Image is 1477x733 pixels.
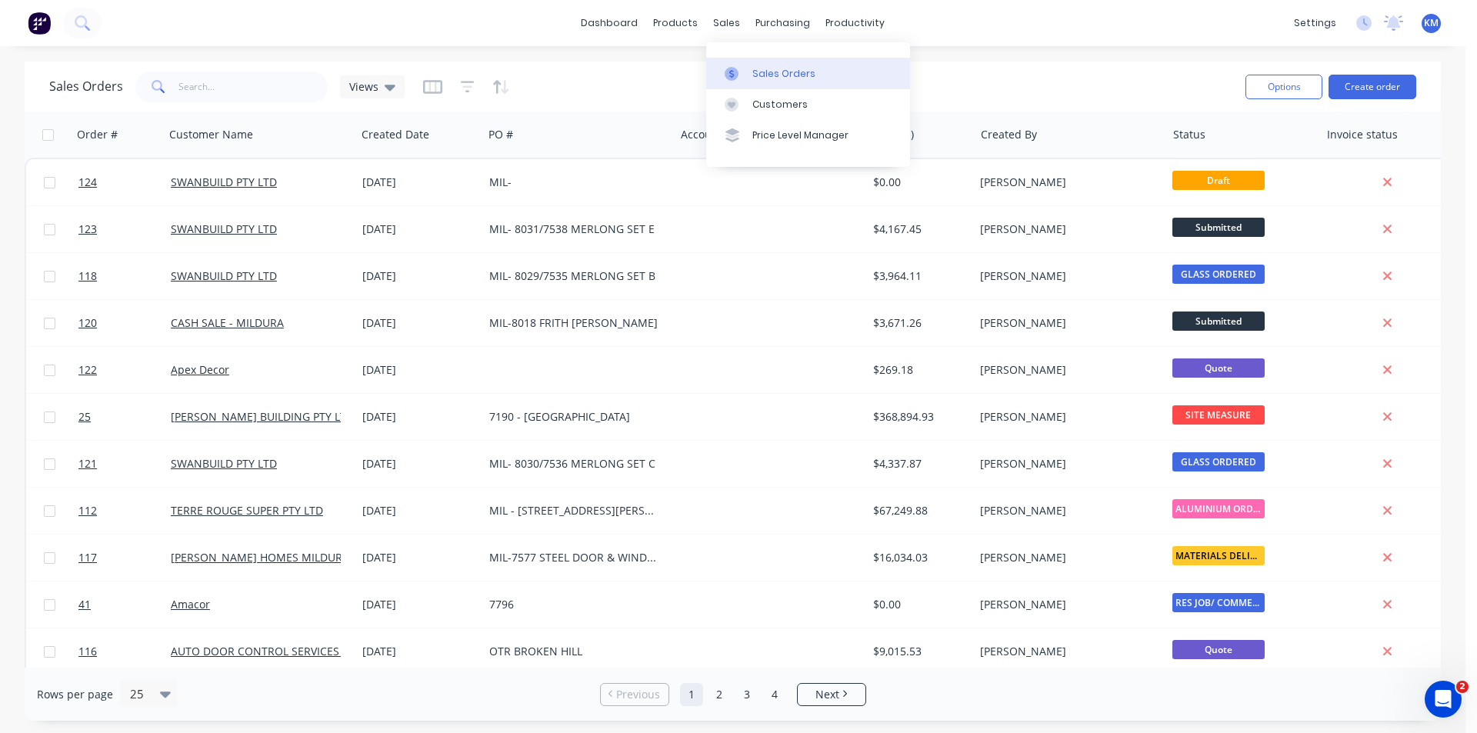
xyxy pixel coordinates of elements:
div: [PERSON_NAME] [980,315,1151,331]
a: 112 [78,488,171,534]
div: MIL- 8030/7536 MERLONG SET C [489,456,660,471]
div: [DATE] [362,362,477,378]
span: 116 [78,644,97,659]
div: settings [1286,12,1344,35]
div: [DATE] [362,315,477,331]
div: $269.18 [873,362,963,378]
span: 123 [78,222,97,237]
span: ALUMINIUM ORDER... [1172,499,1265,518]
div: OTR BROKEN HILL [489,644,660,659]
a: SWANBUILD PTY LTD [171,222,277,236]
div: [PERSON_NAME] [980,503,1151,518]
div: Created Date [362,127,429,142]
span: Views [349,78,378,95]
span: Rows per page [37,687,113,702]
div: Customer Name [169,127,253,142]
a: 116 [78,628,171,675]
div: Created By [981,127,1037,142]
div: productivity [818,12,892,35]
div: MIL - [STREET_ADDRESS][PERSON_NAME] [489,503,660,518]
a: TERRE ROUGE SUPER PTY LTD [171,503,323,518]
div: [DATE] [362,644,477,659]
span: Previous [616,687,660,702]
a: dashboard [573,12,645,35]
div: [DATE] [362,597,477,612]
div: [DATE] [362,456,477,471]
div: [PERSON_NAME] [980,268,1151,284]
a: Apex Decor [171,362,229,377]
span: Next [815,687,839,702]
div: purchasing [748,12,818,35]
div: PO # [488,127,513,142]
a: Page 1 is your current page [680,683,703,706]
a: 117 [78,535,171,581]
a: 122 [78,347,171,393]
span: 25 [78,409,91,425]
div: $0.00 [873,175,963,190]
span: GLASS ORDERED [1172,452,1265,471]
a: Previous page [601,687,668,702]
div: $16,034.03 [873,550,963,565]
div: $0.00 [873,597,963,612]
div: [DATE] [362,222,477,237]
a: 123 [78,206,171,252]
div: $67,249.88 [873,503,963,518]
div: Sales Orders [752,67,815,81]
button: Create order [1329,75,1416,99]
a: SWANBUILD PTY LTD [171,175,277,189]
div: [PERSON_NAME] [980,597,1151,612]
div: MIL-7577 STEEL DOOR & WINDOW [489,550,660,565]
div: $4,337.87 [873,456,963,471]
span: Submitted [1172,218,1265,237]
span: 112 [78,503,97,518]
div: [PERSON_NAME] [980,362,1151,378]
div: $3,964.11 [873,268,963,284]
a: 25 [78,394,171,440]
div: [DATE] [362,503,477,518]
a: 120 [78,300,171,346]
div: [PERSON_NAME] [980,644,1151,659]
div: [DATE] [362,175,477,190]
div: $368,894.93 [873,409,963,425]
span: Quote [1172,358,1265,378]
span: KM [1424,16,1439,30]
a: 124 [78,159,171,205]
div: [DATE] [362,409,477,425]
h1: Sales Orders [49,79,123,94]
div: [PERSON_NAME] [980,456,1151,471]
div: Customers [752,98,808,112]
span: Draft [1172,171,1265,190]
div: [PERSON_NAME] [980,175,1151,190]
input: Search... [178,72,328,102]
a: Page 3 [735,683,759,706]
div: products [645,12,705,35]
span: 2 [1456,681,1469,693]
span: 122 [78,362,97,378]
a: Next page [798,687,865,702]
div: 7796 [489,597,660,612]
span: SITE MEASURE [1172,405,1265,425]
div: [PERSON_NAME] [980,222,1151,237]
div: sales [705,12,748,35]
a: Customers [706,89,910,120]
span: 118 [78,268,97,284]
a: 118 [78,253,171,299]
span: 41 [78,597,91,612]
span: Quote [1172,640,1265,659]
div: $4,167.45 [873,222,963,237]
ul: Pagination [594,683,872,706]
span: MATERIALS DELIV... [1172,546,1265,565]
a: Sales Orders [706,58,910,88]
span: RES JOB/ COMMER... [1172,593,1265,612]
div: [DATE] [362,268,477,284]
a: 41 [78,581,171,628]
iframe: Intercom live chat [1425,681,1462,718]
div: Price Level Manager [752,128,849,142]
a: [PERSON_NAME] BUILDING PTY LTD [171,409,354,424]
span: 120 [78,315,97,331]
div: 7190 - [GEOGRAPHIC_DATA] [489,409,660,425]
a: AUTO DOOR CONTROL SERVICES PTY LTD [171,644,383,658]
a: SWANBUILD PTY LTD [171,268,277,283]
span: 117 [78,550,97,565]
div: Order # [77,127,118,142]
